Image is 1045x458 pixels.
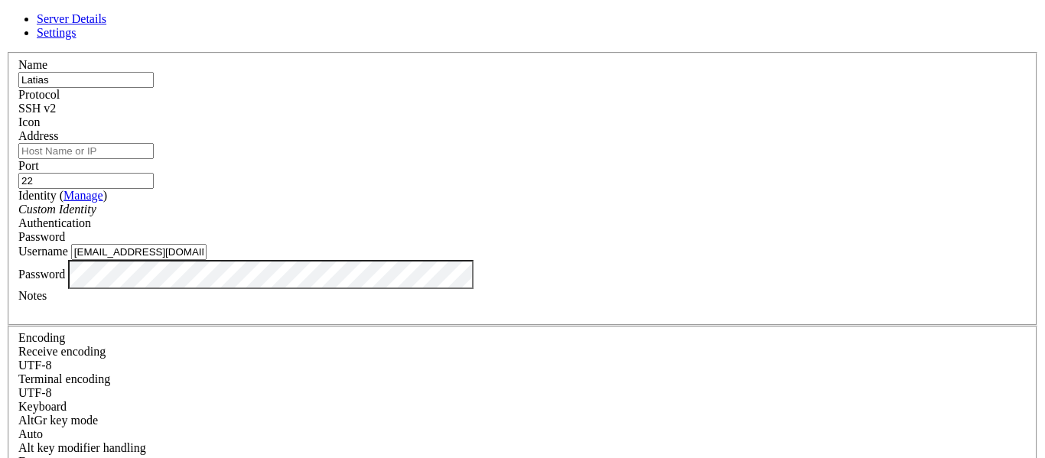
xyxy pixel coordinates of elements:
[18,441,146,454] label: Controls how the Alt key is handled. Escape: Send an ESC prefix. 8-Bit: Add 128 to the typed char...
[18,143,154,159] input: Host Name or IP
[18,88,60,101] label: Protocol
[18,102,56,115] span: SSH v2
[18,203,96,216] i: Custom Identity
[18,359,1027,372] div: UTF-8
[18,331,65,344] label: Encoding
[37,12,106,25] a: Server Details
[18,386,52,399] span: UTF-8
[18,115,40,128] label: Icon
[18,159,39,172] label: Port
[18,230,1027,244] div: Password
[18,102,1027,115] div: SSH v2
[37,26,77,39] a: Settings
[18,129,58,142] label: Address
[18,359,52,372] span: UTF-8
[18,414,98,427] label: Set the expected encoding for data received from the host. If the encodings do not match, visual ...
[71,244,207,260] input: Login Username
[18,386,1027,400] div: UTF-8
[18,289,47,302] label: Notes
[18,230,65,243] span: Password
[18,216,91,229] label: Authentication
[18,400,67,413] label: Keyboard
[18,189,107,202] label: Identity
[18,267,65,280] label: Password
[18,372,110,385] label: The default terminal encoding. ISO-2022 enables character map translations (like graphics maps). ...
[18,427,1027,441] div: Auto
[18,345,106,358] label: Set the expected encoding for data received from the host. If the encodings do not match, visual ...
[18,72,154,88] input: Server Name
[60,189,107,202] span: ( )
[18,173,154,189] input: Port Number
[18,245,68,258] label: Username
[18,203,1027,216] div: Custom Identity
[63,189,103,202] a: Manage
[18,427,43,440] span: Auto
[18,58,47,71] label: Name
